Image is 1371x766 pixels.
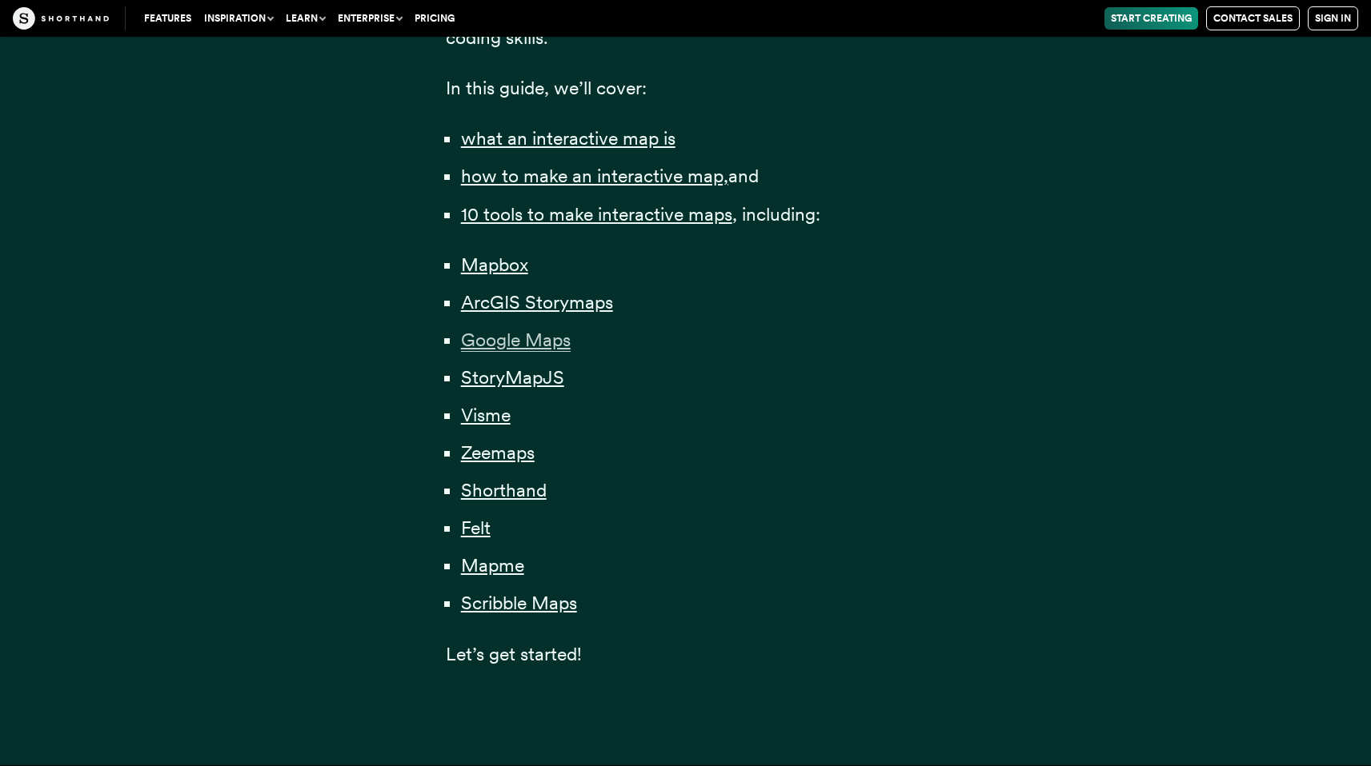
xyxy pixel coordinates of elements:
a: ArcGIS Storymaps [461,291,613,313]
a: StoryMapJS [461,366,564,389]
span: In this guide, we’ll cover: [446,77,647,99]
span: Google Maps [461,329,571,352]
a: Pricing [408,7,461,30]
a: Mapbox [461,253,528,276]
a: Zeemaps [461,441,535,464]
a: how to make an interactive map, [461,165,728,187]
a: what an interactive map is [461,127,675,150]
span: and [728,165,759,187]
button: Learn [279,7,331,30]
a: Start Creating [1104,7,1198,30]
a: Scribble Maps [461,592,577,614]
a: Contact Sales [1206,6,1300,30]
a: Mapme [461,554,524,576]
a: Google Maps [461,329,571,351]
a: Felt [461,517,491,539]
img: The Craft [13,7,109,30]
button: Inspiration [198,7,279,30]
span: Let’s get started! [446,643,582,665]
button: Enterprise [331,7,408,30]
a: Visme [461,404,511,426]
a: Features [138,7,198,30]
a: Shorthand [461,479,547,501]
a: 10 tools to make interactive maps [461,203,732,225]
a: Sign in [1308,6,1358,30]
span: , including: [732,203,820,225]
